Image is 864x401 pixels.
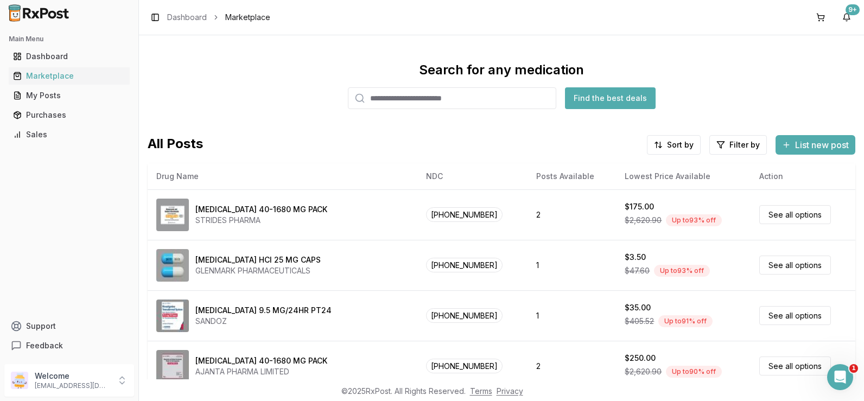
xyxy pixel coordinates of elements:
th: NDC [417,163,528,189]
div: Dashboard [13,51,125,62]
a: Dashboard [167,12,207,23]
a: Purchases [9,105,130,125]
button: Purchases [4,106,134,124]
a: Dashboard [9,47,130,66]
span: 1 [849,364,858,373]
nav: breadcrumb [167,12,270,23]
button: Sort by [647,135,701,155]
button: 9+ [838,9,855,26]
img: Omeprazole-Sodium Bicarbonate 40-1680 MG PACK [156,199,189,231]
a: List new post [776,141,855,151]
div: Purchases [13,110,125,120]
div: AJANTA PHARMA LIMITED [195,366,327,377]
h2: Main Menu [9,35,130,43]
a: Marketplace [9,66,130,86]
img: User avatar [11,372,28,389]
div: [MEDICAL_DATA] 40-1680 MG PACK [195,204,327,215]
img: Atomoxetine HCl 25 MG CAPS [156,249,189,282]
div: $250.00 [625,353,656,364]
button: Marketplace [4,67,134,85]
button: Find the best deals [565,87,656,109]
iframe: Intercom live chat [827,364,853,390]
span: $2,620.90 [625,366,662,377]
span: Sort by [667,139,694,150]
span: $47.60 [625,265,650,276]
button: Filter by [709,135,767,155]
div: Up to 90 % off [666,366,722,378]
span: [PHONE_NUMBER] [426,207,503,222]
img: Omeprazole-Sodium Bicarbonate 40-1680 MG PACK [156,350,189,383]
div: $175.00 [625,201,654,212]
span: $405.52 [625,316,654,327]
p: Welcome [35,371,110,381]
a: Sales [9,125,130,144]
a: See all options [759,256,831,275]
div: GLENMARK PHARMACEUTICALS [195,265,321,276]
div: Up to 91 % off [658,315,713,327]
a: See all options [759,205,831,224]
div: $35.00 [625,302,651,313]
div: Search for any medication [419,61,584,79]
span: [PHONE_NUMBER] [426,359,503,373]
div: STRIDES PHARMA [195,215,327,226]
div: [MEDICAL_DATA] HCl 25 MG CAPS [195,254,321,265]
span: Filter by [729,139,760,150]
p: [EMAIL_ADDRESS][DOMAIN_NAME] [35,381,110,390]
div: Up to 93 % off [654,265,710,277]
td: 1 [528,290,616,341]
span: List new post [795,138,849,151]
a: See all options [759,306,831,325]
div: $3.50 [625,252,646,263]
button: Sales [4,126,134,143]
span: Feedback [26,340,63,351]
button: List new post [776,135,855,155]
th: Drug Name [148,163,417,189]
img: Rivastigmine 9.5 MG/24HR PT24 [156,300,189,332]
td: 2 [528,341,616,391]
a: Privacy [497,386,523,396]
span: Marketplace [225,12,270,23]
button: Dashboard [4,48,134,65]
th: Posts Available [528,163,616,189]
span: [PHONE_NUMBER] [426,308,503,323]
span: $2,620.90 [625,215,662,226]
th: Lowest Price Available [616,163,751,189]
span: [PHONE_NUMBER] [426,258,503,272]
div: SANDOZ [195,316,332,327]
div: [MEDICAL_DATA] 40-1680 MG PACK [195,355,327,366]
td: 1 [528,240,616,290]
div: My Posts [13,90,125,101]
button: Feedback [4,336,134,355]
div: Up to 93 % off [666,214,722,226]
div: Sales [13,129,125,140]
a: My Posts [9,86,130,105]
img: RxPost Logo [4,4,74,22]
div: Marketplace [13,71,125,81]
a: See all options [759,357,831,375]
button: Support [4,316,134,336]
span: All Posts [148,135,203,155]
th: Action [751,163,855,189]
div: [MEDICAL_DATA] 9.5 MG/24HR PT24 [195,305,332,316]
div: 9+ [846,4,860,15]
a: Terms [470,386,492,396]
td: 2 [528,189,616,240]
button: My Posts [4,87,134,104]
